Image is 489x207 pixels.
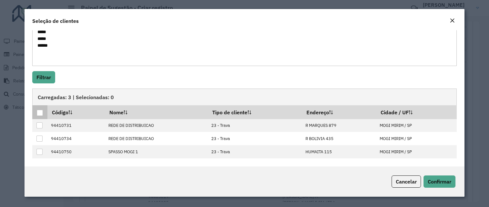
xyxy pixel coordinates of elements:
[428,178,451,185] span: Confirmar
[47,145,105,158] td: 94410750
[302,105,376,119] th: Endereço
[32,71,55,83] button: Filtrar
[396,178,417,185] span: Cancelar
[105,119,208,132] td: REDE DE DISTRIBUICAO
[448,17,457,25] button: Close
[376,119,457,132] td: MOGI MIRIM / SP
[424,175,455,188] button: Confirmar
[32,89,457,105] div: Carregadas: 3 | Selecionadas: 0
[208,105,302,119] th: Tipo de cliente
[376,132,457,145] td: MOGI MIRIM / SP
[302,119,376,132] td: R MARQUES 879
[105,105,208,119] th: Nome
[47,119,105,132] td: 94410731
[392,175,421,188] button: Cancelar
[302,145,376,158] td: HUMAITA 115
[450,18,455,23] em: Fechar
[302,132,376,145] td: R BOLIVIA 435
[376,105,457,119] th: Cidade / UF
[208,119,302,132] td: 23 - Trava
[47,132,105,145] td: 94410734
[47,105,105,119] th: Código
[105,145,208,158] td: SPASSO MOGI 1
[105,132,208,145] td: REDE DE DISTRIBUICAO
[208,132,302,145] td: 23 - Trava
[208,145,302,158] td: 23 - Trava
[376,145,457,158] td: MOGI MIRIM / SP
[32,17,79,25] h4: Seleção de clientes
